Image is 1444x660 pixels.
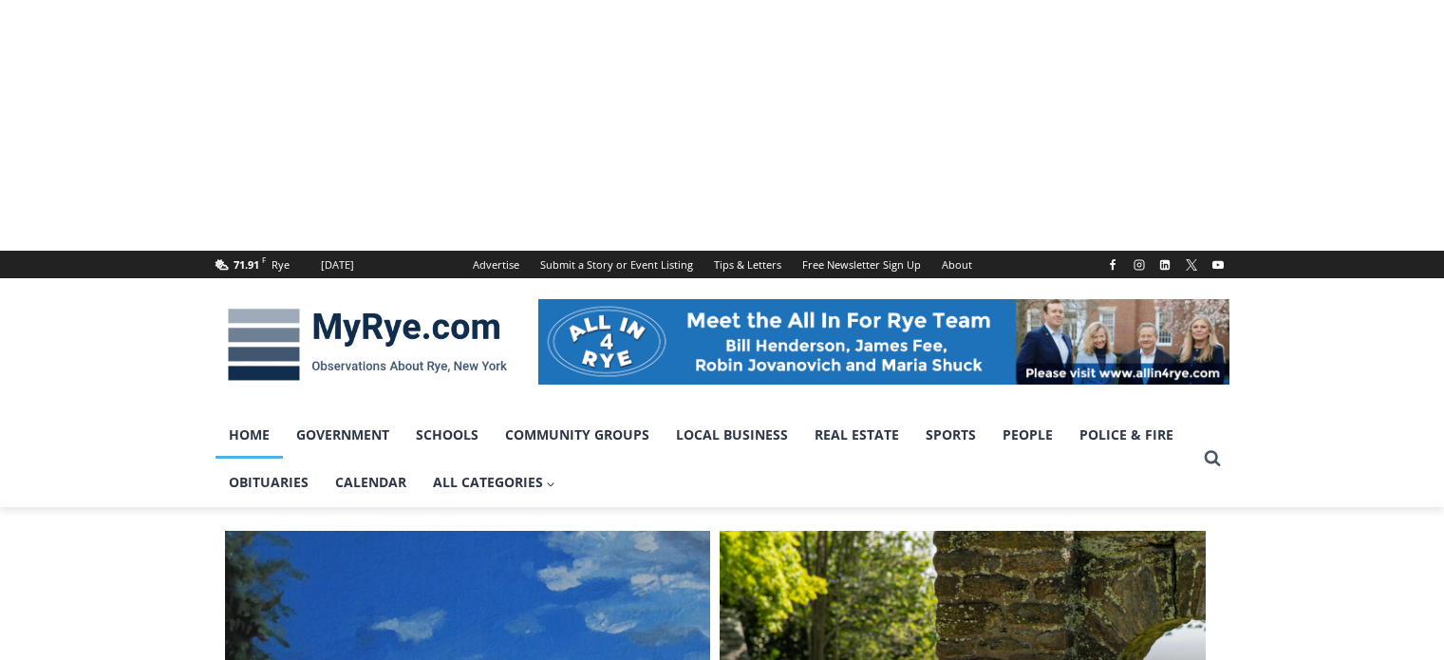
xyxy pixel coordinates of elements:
[492,411,663,459] a: Community Groups
[403,411,492,459] a: Schools
[703,251,792,278] a: Tips & Letters
[1153,254,1176,276] a: Linkedin
[1195,442,1229,476] button: View Search Form
[1180,254,1203,276] a: X
[1207,254,1229,276] a: YouTube
[538,299,1229,385] img: All in for Rye
[234,257,259,272] span: 71.91
[420,459,570,506] a: All Categories
[931,251,983,278] a: About
[462,251,530,278] a: Advertise
[1128,254,1151,276] a: Instagram
[216,411,283,459] a: Home
[792,251,931,278] a: Free Newsletter Sign Up
[1101,254,1124,276] a: Facebook
[272,256,290,273] div: Rye
[216,411,1195,507] nav: Primary Navigation
[663,411,801,459] a: Local Business
[1066,411,1187,459] a: Police & Fire
[462,251,983,278] nav: Secondary Navigation
[321,256,354,273] div: [DATE]
[262,255,266,265] span: F
[801,411,912,459] a: Real Estate
[216,295,519,394] img: MyRye.com
[216,459,322,506] a: Obituaries
[912,411,989,459] a: Sports
[530,251,703,278] a: Submit a Story or Event Listing
[322,459,420,506] a: Calendar
[433,472,556,493] span: All Categories
[989,411,1066,459] a: People
[283,411,403,459] a: Government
